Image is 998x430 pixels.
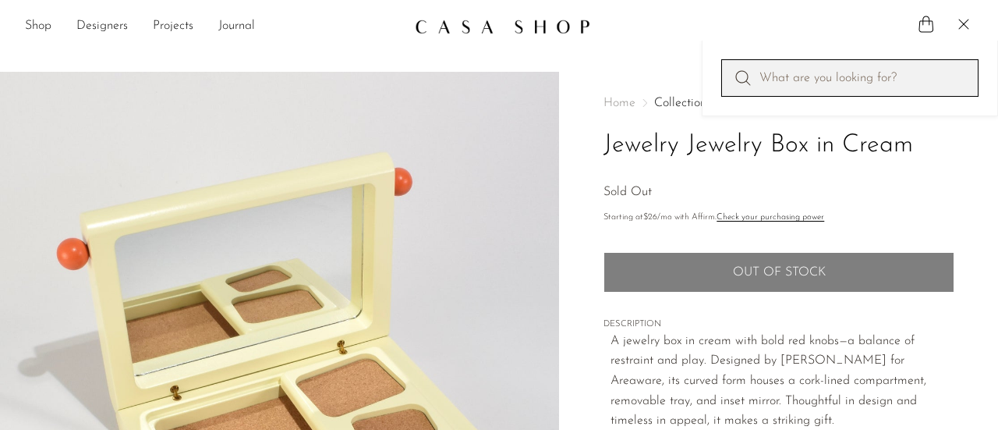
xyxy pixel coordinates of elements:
nav: Breadcrumbs [603,97,954,109]
span: $26 [643,213,657,222]
a: Designers [76,16,128,37]
a: Journal [218,16,255,37]
span: Out of stock [733,265,826,280]
input: Perform a search [721,59,979,97]
a: Check your purchasing power - Learn more about Affirm Financing (opens in modal) [717,213,824,222]
a: Projects [153,16,193,37]
button: Add to cart [603,252,954,293]
a: Collections [654,97,711,109]
span: Sold Out [603,186,652,198]
ul: NEW HEADER MENU [25,13,402,40]
a: Shop [25,16,51,37]
h1: Jewelry Jewelry Box in Cream [603,126,954,165]
span: Home [603,97,635,109]
p: Starting at /mo with Affirm. [603,211,954,225]
nav: Desktop navigation [25,13,402,40]
span: DESCRIPTION [603,318,954,332]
